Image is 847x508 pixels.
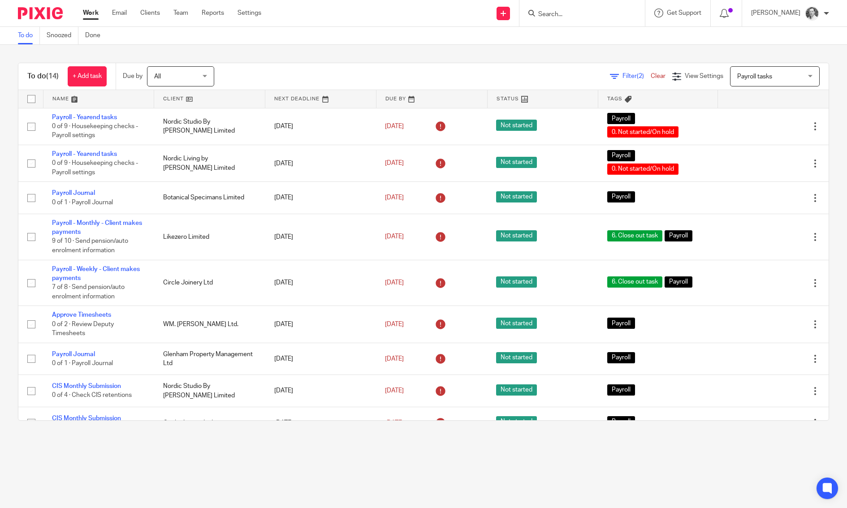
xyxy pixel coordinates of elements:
[18,7,63,19] img: Pixie
[665,230,692,241] span: Payroll
[52,238,128,254] span: 9 of 10 · Send pension/auto enrolment information
[651,73,665,79] a: Clear
[537,11,618,19] input: Search
[47,27,78,44] a: Snoozed
[265,306,376,343] td: [DATE]
[385,160,404,167] span: [DATE]
[607,318,635,329] span: Payroll
[385,420,404,426] span: [DATE]
[607,96,622,101] span: Tags
[622,73,651,79] span: Filter
[18,27,40,44] a: To do
[123,72,143,81] p: Due by
[27,72,59,81] h1: To do
[607,230,662,241] span: 6. Close out task
[265,145,376,181] td: [DATE]
[265,343,376,375] td: [DATE]
[607,113,635,124] span: Payroll
[52,220,142,235] a: Payroll - Monthly - Client makes payments
[496,318,537,329] span: Not started
[52,114,117,121] a: Payroll - Yearend tasks
[607,416,635,427] span: Payroll
[805,6,819,21] img: Rod%202%20Small.jpg
[52,383,121,389] a: CIS Monthly Submission
[52,312,111,318] a: Approve Timesheets
[607,191,635,202] span: Payroll
[154,182,265,214] td: Botanical Specimans Limited
[385,356,404,362] span: [DATE]
[737,73,772,80] span: Payroll tasks
[68,66,107,86] a: + Add task
[496,191,537,202] span: Not started
[385,194,404,201] span: [DATE]
[173,9,188,17] a: Team
[496,120,537,131] span: Not started
[52,392,132,399] span: 0 of 4 · Check CIS retentions
[154,343,265,375] td: Glenham Property Management Ltd
[52,284,125,300] span: 7 of 8 · Send pension/auto enrolment information
[52,415,121,422] a: CIS Monthly Submission
[52,123,138,139] span: 0 of 9 · Housekeeping checks - Payroll settings
[154,306,265,343] td: WM. [PERSON_NAME] Ltd.
[154,108,265,145] td: Nordic Studio By [PERSON_NAME] Limited
[385,280,404,286] span: [DATE]
[154,73,161,80] span: All
[154,260,265,306] td: Circle Joinery Ltd
[46,73,59,80] span: (14)
[154,375,265,407] td: Nordic Studio By [PERSON_NAME] Limited
[154,214,265,260] td: Likezero Limited
[265,214,376,260] td: [DATE]
[607,164,678,175] span: 0. Not started/On hold
[685,73,723,79] span: View Settings
[52,321,114,337] span: 0 of 2 · Review Deputy Timesheets
[665,276,692,288] span: Payroll
[154,407,265,439] td: Circle Joinery Ltd
[52,190,95,196] a: Payroll Journal
[85,27,107,44] a: Done
[496,384,537,396] span: Not started
[52,199,113,206] span: 0 of 1 · Payroll Journal
[52,351,95,357] a: Payroll Journal
[751,9,800,17] p: [PERSON_NAME]
[52,160,138,176] span: 0 of 9 · Housekeeping checks - Payroll settings
[265,182,376,214] td: [DATE]
[496,352,537,363] span: Not started
[385,123,404,129] span: [DATE]
[238,9,261,17] a: Settings
[496,230,537,241] span: Not started
[496,157,537,168] span: Not started
[265,375,376,407] td: [DATE]
[496,416,537,427] span: Not started
[52,360,113,366] span: 0 of 1 · Payroll Journal
[607,276,662,288] span: 6. Close out task
[154,145,265,181] td: Nordic Living by [PERSON_NAME] Limited
[265,260,376,306] td: [DATE]
[265,108,376,145] td: [DATE]
[140,9,160,17] a: Clients
[667,10,701,16] span: Get Support
[607,352,635,363] span: Payroll
[385,387,404,394] span: [DATE]
[52,151,117,157] a: Payroll - Yearend tasks
[496,276,537,288] span: Not started
[607,150,635,161] span: Payroll
[52,266,140,281] a: Payroll - Weekly - Client makes payments
[607,126,678,138] span: 0. Not started/On hold
[385,321,404,327] span: [DATE]
[385,234,404,240] span: [DATE]
[83,9,99,17] a: Work
[265,407,376,439] td: [DATE]
[607,384,635,396] span: Payroll
[202,9,224,17] a: Reports
[112,9,127,17] a: Email
[637,73,644,79] span: (2)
